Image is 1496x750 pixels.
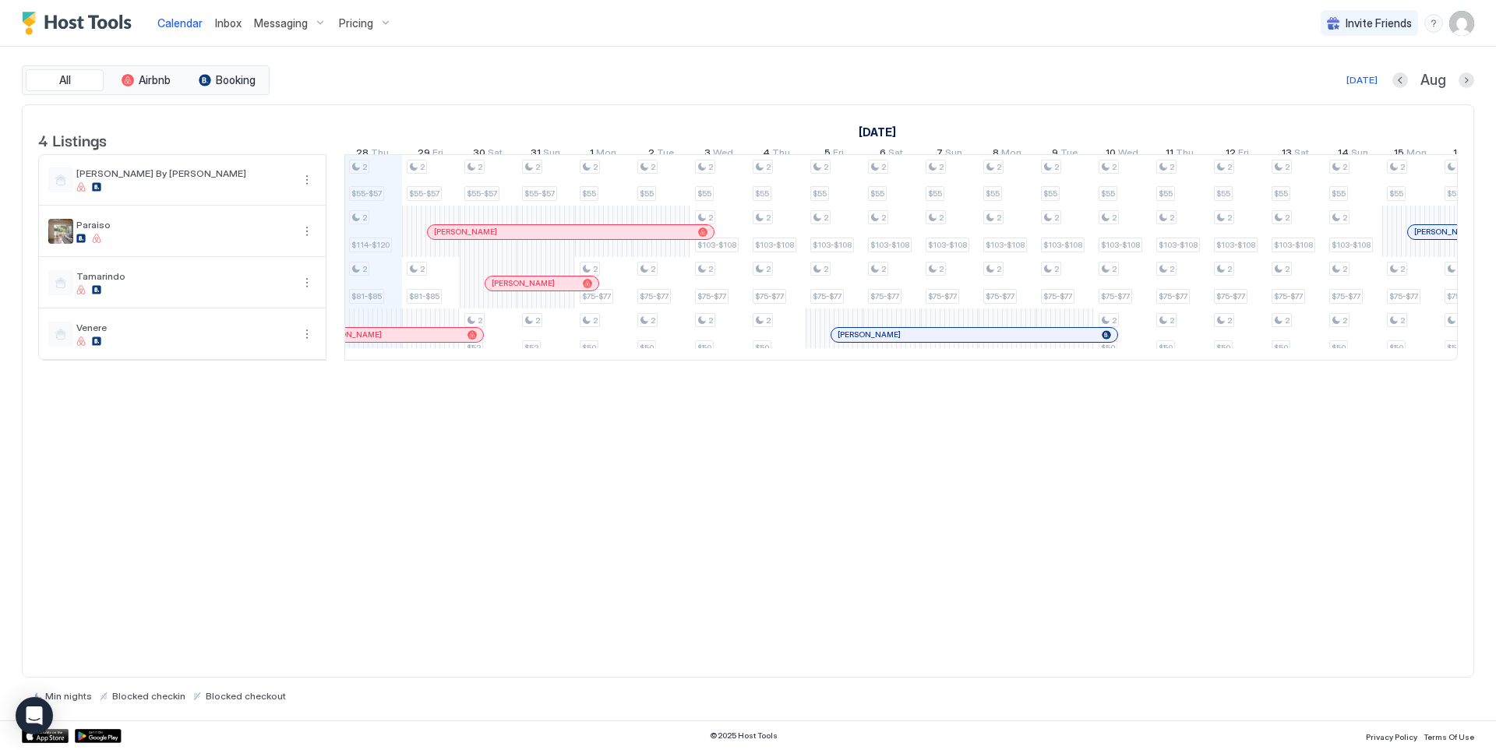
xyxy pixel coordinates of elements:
span: 2 [766,162,771,172]
span: 2 [1112,213,1117,223]
span: 2 [939,162,944,172]
span: Calendar [157,16,203,30]
span: $75-$77 [813,291,841,301]
span: $103-$108 [1332,240,1371,250]
span: Airbnb [139,73,171,87]
span: 2 [1054,264,1059,274]
span: 2 [362,213,367,223]
span: 2 [1170,162,1174,172]
span: 5 [824,146,831,163]
span: $55 [813,188,827,199]
span: $75-$77 [1159,291,1187,301]
span: 12 [1226,146,1236,163]
span: $55 [1447,188,1461,199]
a: September 1, 2025 [855,121,900,143]
span: $75-$77 [928,291,957,301]
span: © 2025 Host Tools [710,731,778,741]
span: 2 [1343,213,1347,223]
span: 3 [704,146,711,163]
span: $52 [524,343,538,353]
span: $50 [1332,343,1346,353]
span: $75-$77 [755,291,784,301]
span: $50 [697,343,711,353]
span: $81-$85 [351,291,382,301]
span: Sat [888,146,903,163]
span: 30 [473,146,485,163]
span: Privacy Policy [1366,732,1417,741]
div: User profile [1449,11,1474,36]
a: Inbox [215,15,242,31]
span: 2 [1054,162,1059,172]
span: Fri [1238,146,1249,163]
span: 2 [535,315,540,326]
span: $75-$77 [1389,291,1418,301]
a: September 12, 2025 [1222,143,1253,166]
span: $55 [1043,188,1057,199]
span: 2 [1400,264,1405,274]
a: September 4, 2025 [759,143,794,166]
a: Terms Of Use [1424,727,1474,744]
div: menu [298,222,316,241]
span: 2 [651,162,655,172]
a: September 11, 2025 [1162,143,1198,166]
span: 10 [1106,146,1116,163]
span: All [59,73,71,87]
span: 15 [1394,146,1404,163]
span: $55 [928,188,942,199]
span: [PERSON_NAME] [838,329,901,340]
span: $103-$108 [697,240,736,250]
span: 2 [766,264,771,274]
span: Sun [945,146,962,163]
span: $55 [1216,188,1230,199]
span: 2 [708,162,713,172]
span: 11 [1166,146,1173,163]
span: 2 [881,264,886,274]
span: $75-$77 [1043,291,1072,301]
span: Wed [1118,146,1138,163]
span: 2 [362,264,367,274]
span: Thu [772,146,790,163]
span: 6 [880,146,886,163]
span: $55-$57 [409,188,439,199]
a: August 31, 2025 [527,143,564,166]
span: 2 [651,264,655,274]
span: 2 [593,264,598,274]
span: 2 [1170,213,1174,223]
span: $55 [1101,188,1115,199]
a: September 8, 2025 [989,143,1025,166]
a: September 15, 2025 [1390,143,1431,166]
a: September 14, 2025 [1334,143,1372,166]
span: Thu [1176,146,1194,163]
span: $103-$108 [1274,240,1313,250]
a: August 29, 2025 [414,143,447,166]
span: $75-$77 [697,291,726,301]
button: Booking [188,69,266,91]
span: Booking [216,73,256,87]
span: 2 [1400,162,1405,172]
span: 2 [766,213,771,223]
span: $55 [1332,188,1346,199]
span: 2 [1285,213,1290,223]
span: $50 [640,343,654,353]
a: September 10, 2025 [1102,143,1142,166]
span: $55 [755,188,769,199]
span: [PERSON_NAME] [492,278,555,288]
button: Next month [1459,72,1474,88]
span: 2 [1112,162,1117,172]
span: 2 [708,264,713,274]
button: More options [298,325,316,343]
a: App Store [22,729,69,743]
a: September 9, 2025 [1048,143,1081,166]
span: 2 [362,162,367,172]
span: 31 [531,146,541,163]
button: More options [298,171,316,189]
span: Thu [371,146,389,163]
div: menu [298,325,316,343]
span: 16 [1453,146,1463,163]
span: [PERSON_NAME] [434,227,497,237]
span: 2 [535,162,540,172]
span: 2 [1285,162,1290,172]
a: September 7, 2025 [933,143,966,166]
span: 29 [418,146,430,163]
